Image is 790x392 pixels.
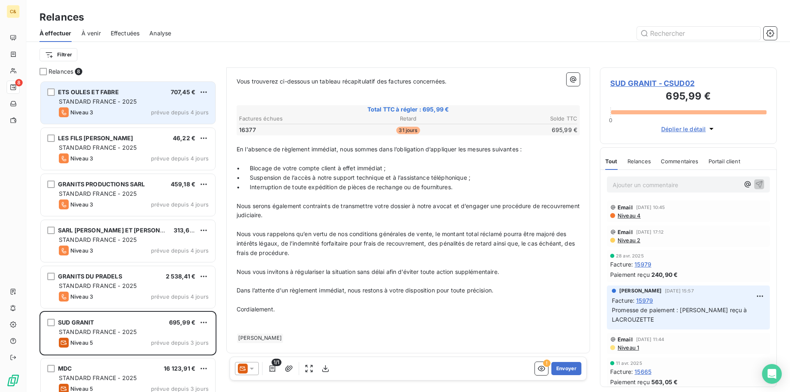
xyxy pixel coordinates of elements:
span: 313,69 € [174,227,199,234]
span: Niveau 5 [70,339,93,346]
span: prévue depuis 4 jours [151,155,209,162]
span: Niveau 3 [70,109,93,116]
span: 1/1 [272,359,281,366]
span: Vous trouverez ci-dessous un tableau récapitulatif des factures concernées. [237,78,446,85]
span: 16377 [239,126,256,134]
span: 11 avr. 2025 [616,361,642,366]
button: Envoyer [551,362,581,375]
span: 695,99 € [169,319,195,326]
span: 563,05 € [651,378,678,386]
span: 31 jours [396,127,420,134]
span: STANDARD FRANCE - 2025 [59,98,137,105]
span: STANDARD FRANCE - 2025 [59,374,137,381]
span: 2 538,41 € [166,273,196,280]
span: 8 [75,68,82,75]
span: prévue depuis 3 jours [151,385,209,392]
a: 8 [7,81,19,94]
span: Nous vous rappelons qu’en vertu de nos conditions générales de vente, le montant total réclamé po... [237,230,576,256]
span: Déplier le détail [661,125,706,133]
span: Niveau 3 [70,155,93,162]
td: 695,99 € [465,125,578,135]
span: À effectuer [39,29,72,37]
span: • Blocage de votre compte client à effet immédiat ; [237,165,386,172]
span: Niveau 4 [617,212,641,219]
span: 46,22 € [173,135,195,141]
span: Total TTC à régler : 695,99 € [238,105,579,114]
span: Niveau 1 [617,344,639,351]
span: 240,90 € [651,270,678,279]
span: Cordialement. [237,306,275,313]
span: Dans l’attente d’un règlement immédiat, nous restons à votre disposition pour toute précision. [237,287,493,294]
span: STANDARD FRANCE - 2025 [59,236,137,243]
span: SUD GRANIT - CSUD02 [610,78,767,89]
span: prévue depuis 4 jours [151,109,209,116]
span: Analyse [149,29,171,37]
span: • Interruption de toute expédition de pièces de rechange ou de fournitures. [237,183,453,190]
span: [DATE] 15:57 [665,288,694,293]
span: STANDARD FRANCE - 2025 [59,144,137,151]
span: Facture : [610,260,633,269]
span: [DATE] 11:44 [636,337,665,342]
span: Portail client [709,158,740,165]
span: MDC [58,365,72,372]
th: Retard [352,114,464,123]
span: 15665 [634,367,651,376]
span: Facture : [610,367,633,376]
span: Niveau 3 [70,247,93,254]
th: Factures échues [239,114,351,123]
span: Paiement reçu [610,270,650,279]
span: Tout [605,158,618,165]
span: 0 [609,117,612,123]
span: prévue depuis 3 jours [151,339,209,346]
span: 8 [15,79,23,86]
span: GRANITS PRODUCTIONS SARL [58,181,145,188]
span: Promesse de paiement : [PERSON_NAME] reçu à LACROUZETTE [612,306,749,323]
h3: Relances [39,10,84,25]
span: Email [618,336,633,343]
span: • Suspension de l’accès à notre support technique et à l’assistance téléphonique ; [237,174,470,181]
button: Filtrer [39,48,77,61]
span: [PERSON_NAME] [619,287,662,295]
span: [PERSON_NAME] [237,334,283,343]
span: 459,18 € [171,181,195,188]
span: Email [618,204,633,211]
span: [DATE] 17:12 [636,230,664,234]
span: Niveau 2 [617,237,640,244]
div: Open Intercom Messenger [762,364,782,384]
span: Nous vous invitons à régulariser la situation sans délai afin d’éviter toute action supplémentaire. [237,268,499,275]
span: Email [618,229,633,235]
span: prévue depuis 4 jours [151,293,209,300]
span: 707,45 € [171,88,195,95]
span: STANDARD FRANCE - 2025 [59,282,137,289]
span: Relances [627,158,651,165]
span: Relances [49,67,73,76]
span: 15979 [636,296,653,305]
span: 28 avr. 2025 [616,253,644,258]
button: Déplier le détail [659,124,718,134]
span: Facture : [612,296,634,305]
span: STANDARD FRANCE - 2025 [59,190,137,197]
span: STANDARD FRANCE - 2025 [59,328,137,335]
span: Niveau 3 [70,201,93,208]
span: En l'absence de règlement immédiat, nous sommes dans l’obligation d’appliquer les mesures suivant... [237,146,522,153]
span: LES FILS [PERSON_NAME] [58,135,133,141]
img: Logo LeanPay [7,374,20,387]
div: C& [7,5,20,18]
span: Niveau 5 [70,385,93,392]
span: Nous serons également contraints de transmettre votre dossier à notre avocat et d’engager une pro... [237,202,581,219]
th: Solde TTC [465,114,578,123]
span: 16 123,91 € [164,365,195,372]
span: Paiement reçu [610,378,650,386]
span: SARL [PERSON_NAME] ET [PERSON_NAME] [58,227,183,234]
span: Effectuées [111,29,140,37]
span: GRANITS DU PRADELS [58,273,122,280]
span: ETS OULES ET FABRE [58,88,119,95]
span: À venir [81,29,101,37]
span: Commentaires [661,158,699,165]
span: SUD GRANIT [58,319,94,326]
input: Rechercher [637,27,760,40]
div: grid [39,81,216,392]
span: [DATE] 10:45 [636,205,665,210]
span: Niveau 3 [70,293,93,300]
h3: 695,99 € [610,89,767,105]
